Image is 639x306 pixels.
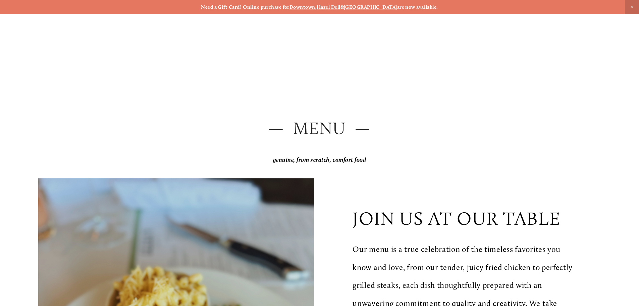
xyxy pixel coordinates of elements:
[38,117,600,140] h2: — Menu —
[344,4,397,10] a: [GEOGRAPHIC_DATA]
[201,4,289,10] strong: Need a Gift Card? Online purchase for
[340,4,344,10] strong: &
[317,4,340,10] a: Hazel Dell
[315,4,317,10] strong: ,
[397,4,438,10] strong: are now available.
[273,156,366,164] em: genuine, from scratch, comfort food
[289,4,315,10] a: Downtown
[353,208,561,229] p: join us at our table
